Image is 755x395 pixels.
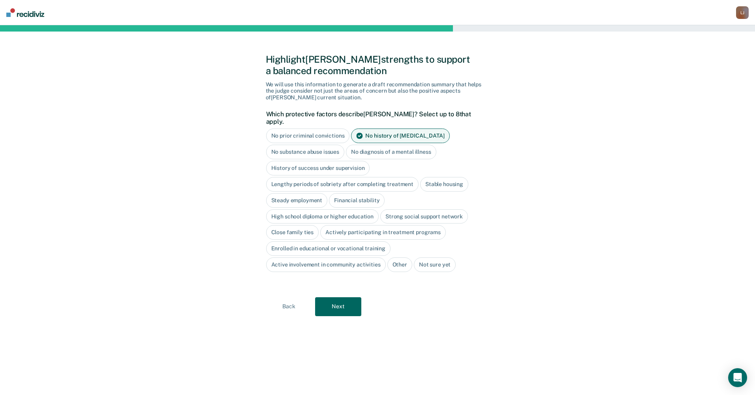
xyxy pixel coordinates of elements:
div: Lengthy periods of sobriety after completing treatment [266,177,419,192]
img: Recidiviz [6,8,44,17]
div: We will use this information to generate a draft recommendation summary that helps the judge cons... [266,81,490,101]
div: Financial stability [329,193,385,208]
div: No prior criminal convictions [266,129,350,143]
button: LJ [736,6,749,19]
div: Other [387,257,412,272]
div: Highlight [PERSON_NAME] strengths to support a balanced recommendation [266,54,490,76]
div: Not sure yet [414,257,456,272]
div: No diagnosis of a mental illness [346,145,436,159]
div: No substance abuse issues [266,145,345,159]
div: Steady employment [266,193,328,208]
div: Enrolled in educational or vocational training [266,241,391,256]
div: History of success under supervision [266,161,370,175]
button: Next [315,297,361,316]
div: Stable housing [420,177,468,192]
div: Actively participating in treatment programs [320,225,446,240]
div: L J [736,6,749,19]
button: Back [266,297,312,316]
div: Active involvement in community activities [266,257,386,272]
div: Strong social support network [380,209,468,224]
div: No history of [MEDICAL_DATA] [351,129,449,143]
div: Open Intercom Messenger [728,368,747,387]
div: High school diploma or higher education [266,209,379,224]
label: Which protective factors describe [PERSON_NAME] ? Select up to 8 that apply. [266,110,485,125]
div: Close family ties [266,225,319,240]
